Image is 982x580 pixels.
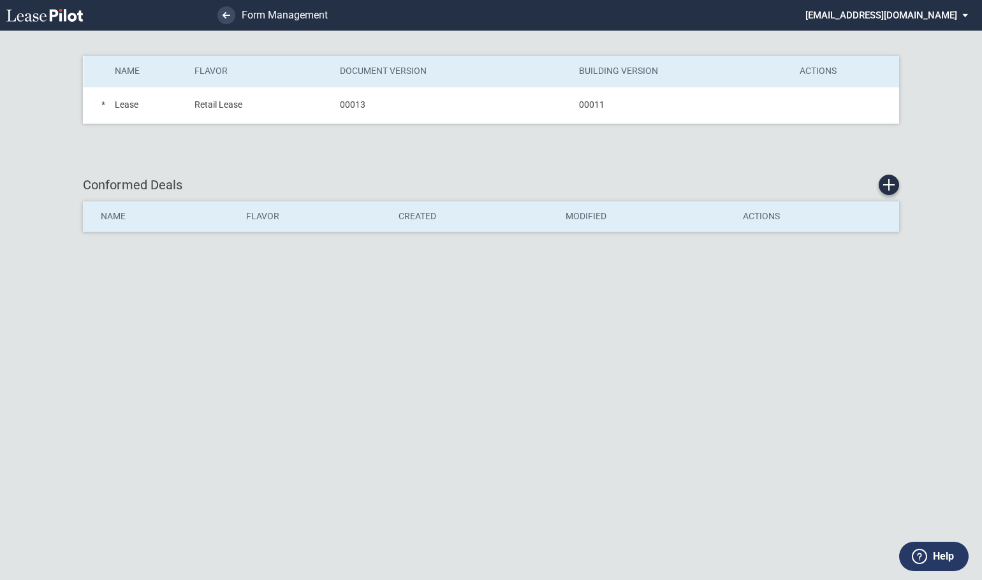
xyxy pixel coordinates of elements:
button: Help [899,542,969,571]
th: Flavor [186,56,332,87]
div: Conformed Deals [83,175,899,195]
td: Retail Lease [186,87,332,123]
th: Building Version [570,56,791,87]
td: Lease [114,87,186,123]
td: 00013 [331,87,569,123]
th: Actions [734,201,899,232]
th: Created [390,201,557,232]
label: Help [933,548,954,565]
th: Flavor [237,201,390,232]
th: Modified [557,201,734,232]
th: Actions [791,56,899,87]
th: Name [114,56,186,87]
td: 00011 [570,87,791,123]
a: Create new conformed deal [879,175,899,195]
th: Name [83,201,237,232]
th: Document Version [331,56,569,87]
